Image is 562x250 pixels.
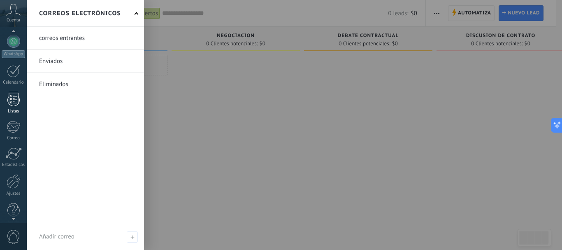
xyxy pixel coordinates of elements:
[27,50,144,73] li: Enviados
[2,80,26,85] div: Calendario
[39,0,121,26] h2: Correos electrónicos
[2,191,26,196] div: Ajustes
[7,18,20,23] span: Cuenta
[27,73,144,96] li: Eliminados
[2,136,26,141] div: Correo
[2,162,26,168] div: Estadísticas
[127,231,138,243] span: Añadir correo
[2,109,26,114] div: Listas
[27,27,144,50] li: correos entrantes
[2,50,25,58] div: WhatsApp
[39,233,74,241] span: Añadir correo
